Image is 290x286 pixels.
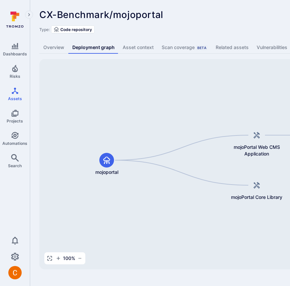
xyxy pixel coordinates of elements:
[60,27,92,32] span: Code repository
[63,255,75,262] span: 100 %
[39,27,50,32] span: Type:
[212,41,253,54] a: Related assets
[68,41,119,54] a: Deployment graph
[8,163,22,168] span: Search
[39,41,68,54] a: Overview
[95,169,118,176] span: mojoportal
[231,194,282,201] span: mojoPortal Core Library
[8,266,22,279] div: Camilo Rivera
[162,44,208,51] div: Scan coverage
[196,45,208,50] div: Beta
[230,144,283,157] span: mojoPortal Web CMS Application
[8,96,22,101] span: Assets
[10,74,20,79] span: Risks
[39,9,163,20] span: CX-Benchmark/mojoportal
[119,41,158,54] a: Asset context
[7,118,23,123] span: Projects
[27,12,31,18] i: Expand navigation menu
[2,141,27,146] span: Automations
[8,266,22,279] img: ACg8ocJuq_DPPTkXyD9OlTnVLvDrpObecjcADscmEHLMiTyEnTELew=s96-c
[3,51,27,56] span: Dashboards
[25,11,33,19] button: Expand navigation menu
